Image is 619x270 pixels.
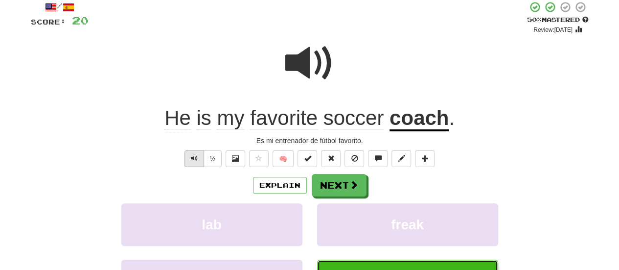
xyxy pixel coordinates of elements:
[31,18,66,26] span: Score:
[344,150,364,167] button: Ignore sentence (alt+i)
[253,177,307,194] button: Explain
[527,16,542,24] span: 50 %
[368,150,388,167] button: Discuss sentence (alt+u)
[184,150,204,167] button: Play sentence audio (ctl+space)
[533,26,573,33] small: Review: [DATE]
[226,150,245,167] button: Show image (alt+x)
[202,217,221,232] span: lab
[31,1,89,13] div: /
[321,150,341,167] button: Reset to 0% Mastered (alt+r)
[249,150,269,167] button: Favorite sentence (alt+f)
[323,106,384,130] span: soccer
[391,150,411,167] button: Edit sentence (alt+d)
[217,106,244,130] span: my
[415,150,435,167] button: Add to collection (alt+a)
[391,217,424,232] span: freak
[250,106,318,130] span: favorite
[31,136,589,146] div: Es mi entrenador de fútbol favorito.
[449,106,455,129] span: .
[72,14,89,26] span: 20
[164,106,191,130] span: He
[183,150,222,167] div: Text-to-speech controls
[317,203,498,246] button: freak
[298,150,317,167] button: Set this sentence to 100% Mastered (alt+m)
[390,106,449,131] u: coach
[527,16,589,25] div: Mastered
[121,203,302,246] button: lab
[196,106,211,130] span: is
[273,150,294,167] button: 🧠
[312,174,367,196] button: Next
[204,150,222,167] button: ½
